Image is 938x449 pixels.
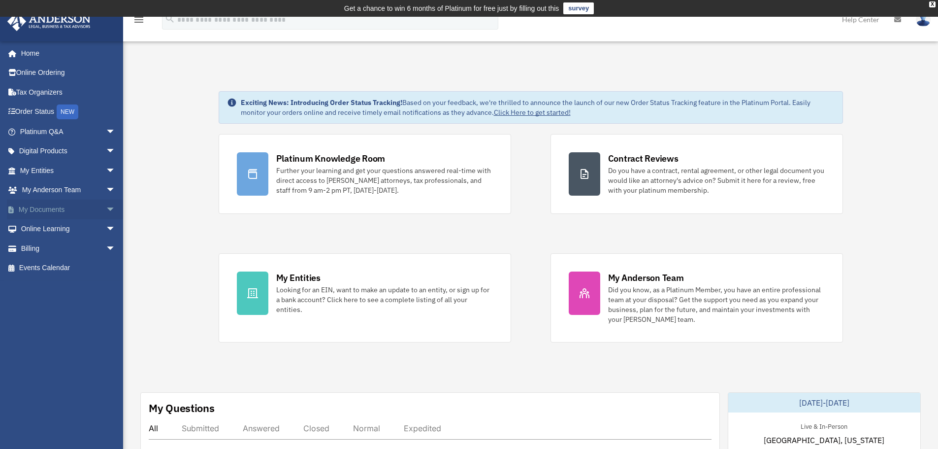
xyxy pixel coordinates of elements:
[276,272,321,284] div: My Entities
[7,141,130,161] a: Digital Productsarrow_drop_down
[106,122,126,142] span: arrow_drop_down
[182,423,219,433] div: Submitted
[4,12,94,31] img: Anderson Advisors Platinum Portal
[106,161,126,181] span: arrow_drop_down
[133,14,145,26] i: menu
[7,82,130,102] a: Tax Organizers
[241,98,835,117] div: Based on your feedback, we're thrilled to announce the launch of our new Order Status Tracking fe...
[608,166,825,195] div: Do you have a contract, rental agreement, or other legal document you would like an attorney's ad...
[149,401,215,415] div: My Questions
[7,63,130,83] a: Online Ordering
[608,285,825,324] div: Did you know, as a Platinum Member, you have an entire professional team at your disposal? Get th...
[276,152,386,165] div: Platinum Knowledge Room
[929,1,936,7] div: close
[608,272,684,284] div: My Anderson Team
[106,141,126,162] span: arrow_drop_down
[7,43,126,63] a: Home
[106,180,126,201] span: arrow_drop_down
[276,285,493,314] div: Looking for an EIN, want to make an update to an entity, or sign up for a bank account? Click her...
[164,13,175,24] i: search
[563,2,594,14] a: survey
[7,122,130,141] a: Platinum Q&Aarrow_drop_down
[219,253,511,343] a: My Entities Looking for an EIN, want to make an update to an entity, or sign up for a bank accoun...
[353,423,380,433] div: Normal
[7,102,130,122] a: Order StatusNEW
[793,420,855,431] div: Live & In-Person
[608,152,679,165] div: Contract Reviews
[916,12,931,27] img: User Pic
[7,258,130,278] a: Events Calendar
[344,2,559,14] div: Get a chance to win 6 months of Platinum for free just by filling out this
[764,434,884,446] span: [GEOGRAPHIC_DATA], [US_STATE]
[494,108,571,117] a: Click Here to get started!
[550,253,843,343] a: My Anderson Team Did you know, as a Platinum Member, you have an entire professional team at your...
[7,180,130,200] a: My Anderson Teamarrow_drop_down
[404,423,441,433] div: Expedited
[219,134,511,214] a: Platinum Knowledge Room Further your learning and get your questions answered real-time with dire...
[7,219,130,239] a: Online Learningarrow_drop_down
[106,239,126,259] span: arrow_drop_down
[303,423,329,433] div: Closed
[106,219,126,240] span: arrow_drop_down
[57,104,78,119] div: NEW
[728,393,920,413] div: [DATE]-[DATE]
[276,166,493,195] div: Further your learning and get your questions answered real-time with direct access to [PERSON_NAM...
[133,17,145,26] a: menu
[243,423,280,433] div: Answered
[241,98,402,107] strong: Exciting News: Introducing Order Status Tracking!
[7,239,130,258] a: Billingarrow_drop_down
[106,200,126,220] span: arrow_drop_down
[149,423,158,433] div: All
[550,134,843,214] a: Contract Reviews Do you have a contract, rental agreement, or other legal document you would like...
[7,161,130,180] a: My Entitiesarrow_drop_down
[7,200,130,219] a: My Documentsarrow_drop_down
